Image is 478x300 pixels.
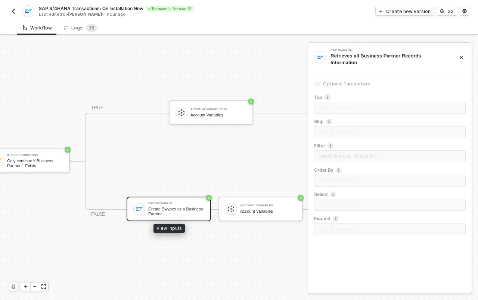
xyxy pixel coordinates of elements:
[89,25,91,31] span: 3
[190,113,246,118] div: Account Variables
[206,195,212,201] span: icon-success-page
[65,147,71,153] span: icon-success-page
[136,206,143,212] img: icon
[39,5,143,12] span: SAP S/4HANA Transactions: On Installation New
[462,9,467,13] span: icon-settings
[9,7,18,16] button: back
[7,154,63,157] div: If-Else Conditions
[10,8,16,14] img: back
[228,206,235,212] img: icon
[317,54,323,61] img: integration-icon
[248,99,254,104] span: icon-success-page
[32,284,37,289] span: icon-minus
[379,9,383,13] span: icon-play
[437,7,457,16] button: 33
[459,55,463,60] span: icon-close
[91,104,103,112] div: TRUE
[23,25,52,31] div: Workflow
[41,284,46,289] span: icon-expand
[91,25,94,31] span: 8
[178,109,185,116] img: icon
[386,8,431,15] div: Create new version
[146,6,194,12] div: Released • Version 34
[190,108,246,111] div: Account Variables #2
[64,24,97,32] div: Logs
[7,159,63,168] div: Only continue if Business Partner 1 Exists
[153,224,185,233] div: View inputs
[330,53,447,66] div: Retrieves all Business Partner Records Information
[91,211,105,218] div: FALSE
[330,49,443,52] div: SAP S/4HANA
[68,12,102,17] span: [PERSON_NAME]
[323,81,370,87] span: Optional Parameters
[448,8,454,15] div: 33
[240,204,296,207] div: Account Variables
[440,9,445,13] span: icon-versioning
[375,7,434,16] button: Create new version
[39,12,238,17] div: Last edited by - 1 hour ago
[25,8,31,15] img: integration-icon
[86,24,97,32] sup: 38
[148,202,204,205] div: SAP S/4HANA #5
[240,209,296,214] div: Account Variables
[24,284,28,289] span: icon-play
[298,195,304,201] span: icon-success-page
[314,80,466,88] div: Optional Parameters
[148,207,204,216] div: Create Swypex as a Business Partner
[315,82,319,86] span: icon-arrow-right-small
